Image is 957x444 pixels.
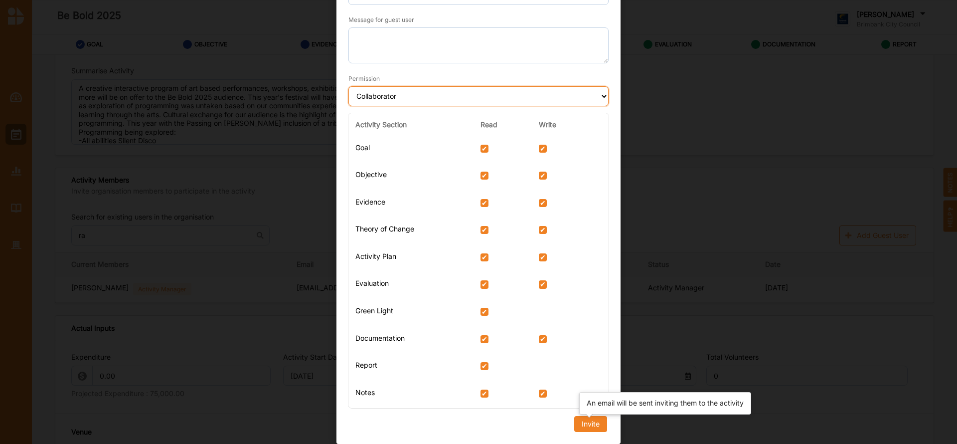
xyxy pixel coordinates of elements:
[348,191,473,218] td: Evidence
[532,113,609,136] th: Write
[348,299,473,327] td: Green Light
[348,218,473,245] td: Theory of Change
[348,136,473,164] td: Goal
[348,381,473,409] td: Notes
[582,420,600,429] div: Invite
[348,354,473,381] td: Report
[348,15,414,24] div: Message for guest user
[348,272,473,299] td: Evaluation
[587,398,744,408] div: An email will be sent inviting them to the activity
[348,327,473,354] td: Documentation
[348,245,473,272] td: Activity Plan
[474,113,532,136] th: Read
[574,416,607,432] button: Invite
[348,113,473,136] th: Activity Section
[348,74,380,83] label: Permission
[348,163,473,191] td: Objective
